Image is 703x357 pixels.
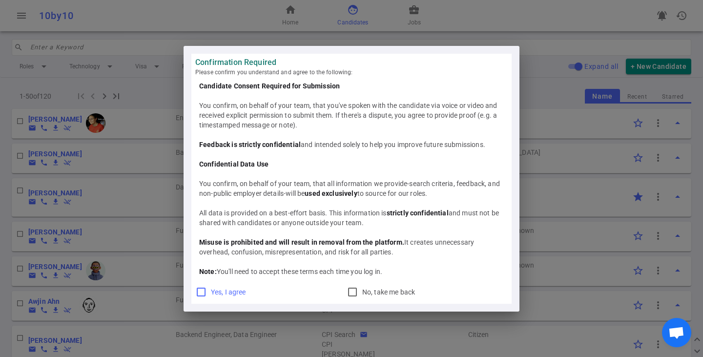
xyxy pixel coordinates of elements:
div: and intended solely to help you improve future submissions. [199,140,504,149]
div: You confirm, on behalf of your team, that all information we provide-search criteria, feedback, a... [199,179,504,198]
b: Misuse is prohibited and will result in removal from the platform. [199,238,404,246]
span: Yes, I agree [211,288,246,296]
div: You confirm, on behalf of your team, that you've spoken with the candidate via voice or video and... [199,101,504,130]
div: All data is provided on a best-effort basis. This information is and must not be shared with cand... [199,208,504,228]
span: No, take me back [362,288,415,296]
div: Open chat [662,318,691,347]
strong: Confirmation Required [195,58,508,67]
span: Please confirm you understand and agree to the following: [195,67,508,77]
b: Feedback is strictly confidential [199,141,301,148]
b: Note: [199,268,217,275]
b: Confidential Data Use [199,160,269,168]
div: You'll need to accept these terms each time you log in. [199,267,504,276]
div: It creates unnecessary overhead, confusion, misrepresentation, and risk for all parties. [199,237,504,257]
b: strictly confidential [387,209,449,217]
b: Candidate Consent Required for Submission [199,82,340,90]
b: used exclusively [305,189,357,197]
